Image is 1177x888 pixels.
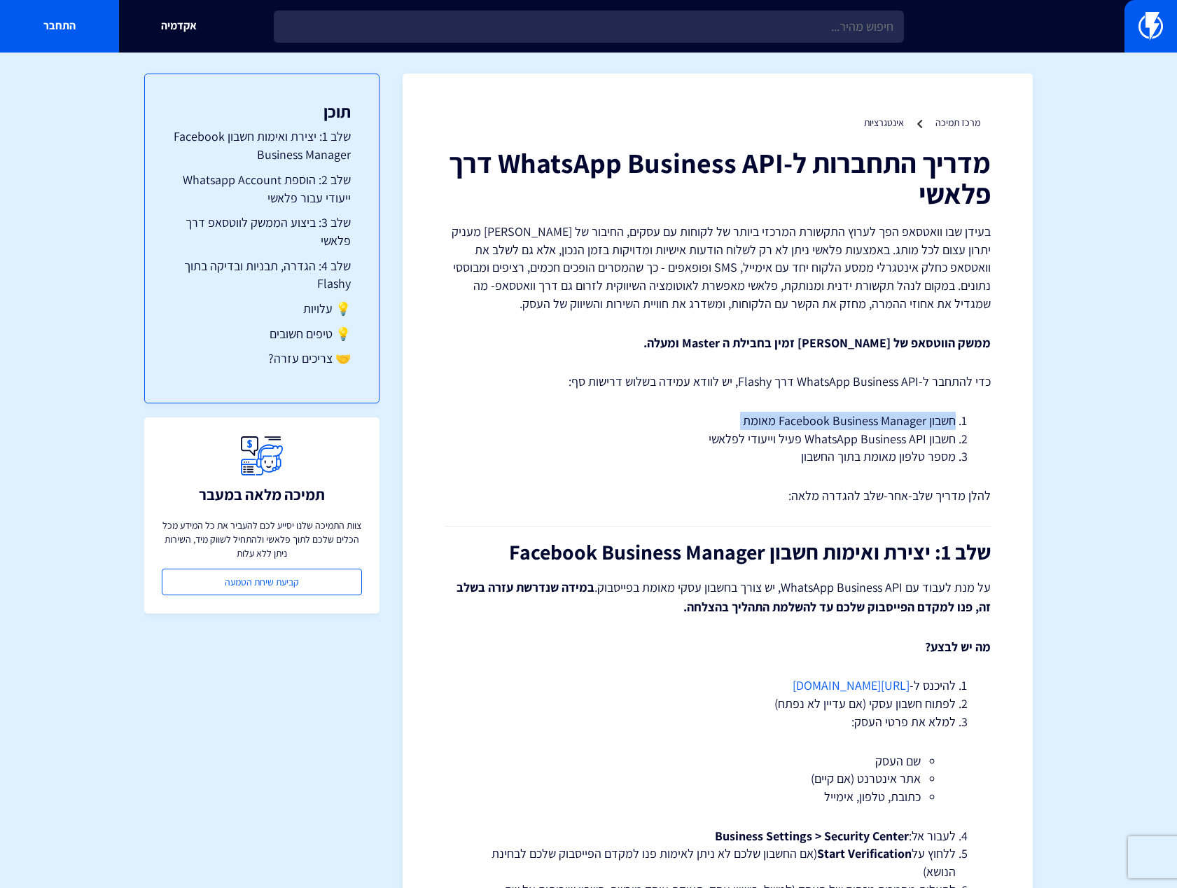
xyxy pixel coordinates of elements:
[817,845,912,861] strong: Start Verification
[715,828,909,844] strong: Business Settings > Security Center
[445,223,991,313] p: בעידן שבו וואטסאפ הפך לערוץ התקשורת המרכזי ביותר של לקוחות עם עסקים, החיבור של [PERSON_NAME] מעני...
[480,695,956,713] li: לפתוח חשבון עסקי (אם עדיין לא נפתח)
[864,116,904,129] a: אינטגרציות
[445,487,991,505] p: להלן מדריך שלב-אחר-שלב להגדרה מלאה:
[480,430,956,448] li: חשבון WhatsApp Business API פעיל וייעודי לפלאשי
[935,116,980,129] a: מרכז תמיכה
[445,578,991,617] p: על מנת לעבוד עם WhatsApp Business API, יש צורך בחשבון עסקי מאומת בפייסבוק.
[445,373,991,391] p: כדי להתחבר ל-WhatsApp Business API דרך Flashy, יש לוודא עמידה בשלוש דרישות סף:
[643,335,991,351] strong: ממשק הווטסאפ של [PERSON_NAME] זמין בחבילת ה Master ומעלה.
[457,579,991,615] strong: במידה שנדרשת עזרה בשלב זה, פנו למקדם הפייסבוק שלכם עד להשלמת התהליך בהצלחה.
[515,788,921,806] li: כתובת, טלפון, אימייל
[173,257,351,293] a: שלב 4: הגדרה, תבניות ובדיקה בתוך Flashy
[515,752,921,770] li: שם העסק
[162,518,362,560] p: צוות התמיכה שלנו יסייע לכם להעביר את כל המידע מכל הכלים שלכם לתוך פלאשי ולהתחיל לשווק מיד, השירות...
[480,827,956,845] li: לעבור אל:
[515,770,921,788] li: אתר אינטרנט (אם קיים)
[480,412,956,430] li: חשבון Facebook Business Manager מאומת
[480,713,956,806] li: למלא את פרטי העסק:
[480,677,956,695] li: להיכנס ל-
[162,569,362,595] a: קביעת שיחת הטמעה
[173,102,351,120] h3: תוכן
[480,448,956,466] li: מספר טלפון מאומת בתוך החשבון
[445,147,991,209] h1: מדריך התחברות ל-WhatsApp Business API דרך פלאשי
[445,541,991,564] h2: שלב 1: יצירת ואימות חשבון Facebook Business Manager
[173,300,351,318] a: 💡 עלויות
[173,171,351,207] a: שלב 2: הוספת Whatsapp Account ייעודי עבור פלאשי
[274,11,904,43] input: חיפוש מהיר...
[925,639,991,655] strong: מה יש לבצע?
[199,486,325,503] h3: תמיכה מלאה במעבר
[480,845,956,880] li: ללחוץ על (אם החשבון שלכם לא ניתן לאימות פנו למקדם הפייסבוק שלכם לבחינת הנושא)
[173,325,351,343] a: 💡 טיפים חשובים
[173,127,351,163] a: שלב 1: יצירת ואימות חשבון Facebook Business Manager
[793,677,910,693] a: [URL][DOMAIN_NAME]
[173,349,351,368] a: 🤝 צריכים עזרה?
[173,214,351,249] a: שלב 3: ביצוע הממשק לווטסאפ דרך פלאשי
